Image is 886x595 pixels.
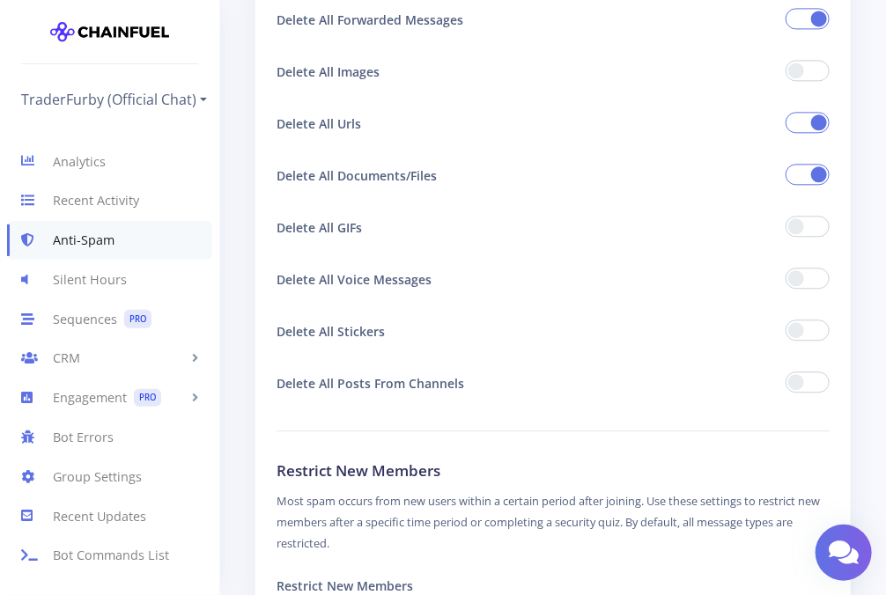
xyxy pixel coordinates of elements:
[263,312,553,350] label: Delete All Stickers
[124,310,151,328] span: PRO
[277,459,830,482] h3: Restrict New Members
[263,1,553,39] label: Delete All Forwarded Messages
[263,209,553,246] label: Delete All GIFs
[263,53,553,91] label: Delete All Images
[21,85,207,114] a: TraderFurby (Official Chat)
[263,105,553,143] label: Delete All Urls
[263,157,553,195] label: Delete All Documents/Files
[263,364,553,402] label: Delete All Posts From Channels
[277,493,820,551] small: Most spam occurs from new users within a certain period after joining. Use these settings to rest...
[263,261,553,298] label: Delete All Voice Messages
[7,221,212,261] a: Anti-Spam
[50,14,169,49] img: chainfuel-logo
[134,389,161,408] span: PRO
